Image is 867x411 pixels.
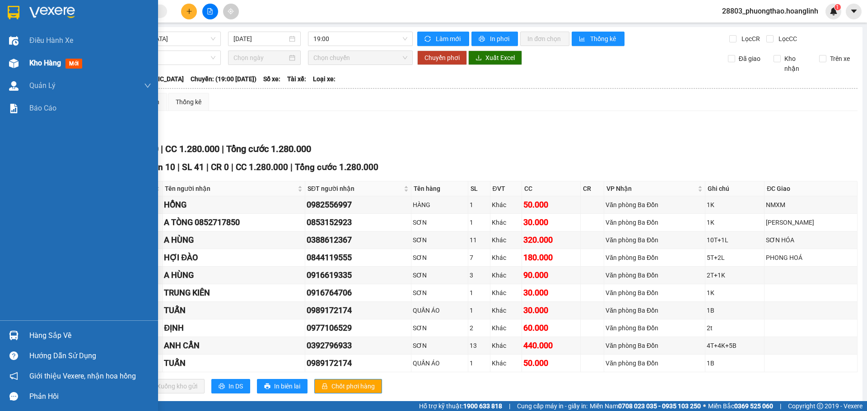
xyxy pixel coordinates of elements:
div: 0982556997 [307,199,410,211]
div: HỒNG [164,199,303,211]
div: 0916619335 [307,269,410,282]
td: 0844119555 [305,249,411,267]
div: Khác [492,323,521,333]
div: Khác [492,217,521,227]
div: 320.000 [523,234,579,246]
td: 0977106529 [305,319,411,337]
button: caret-down [846,4,862,19]
div: 60.000 [523,322,579,334]
div: Khác [492,358,521,368]
span: Giới thiệu Vexere, nhận hoa hồng [29,370,136,382]
button: printerIn DS [211,379,250,393]
div: Khác [492,341,521,351]
div: Văn phòng Ba Đồn [606,305,703,315]
th: SL [468,181,490,196]
span: Chốt phơi hàng [331,381,375,391]
span: Tài xế: [287,74,306,84]
div: ĐỊNH [164,322,303,334]
div: 4T+4K+5B [707,341,763,351]
div: Văn phòng Ba Đồn [606,341,703,351]
span: download [475,55,482,62]
strong: 1900 633 818 [463,402,502,410]
span: Đã giao [735,54,764,64]
div: 1 [470,305,489,315]
div: 50.000 [523,357,579,369]
div: Văn phòng Ba Đồn [606,217,703,227]
span: aim [228,8,234,14]
span: Trên xe [826,54,853,64]
span: Đơn 10 [146,162,175,172]
div: Hướng dẫn sử dụng [29,349,151,363]
div: Văn phòng Ba Đồn [606,253,703,263]
div: Khác [492,253,521,263]
td: 0916619335 [305,267,411,284]
span: Tên người nhận [165,184,296,194]
span: | [161,143,163,154]
div: 440.000 [523,339,579,352]
button: downloadXuất Excel [468,51,522,65]
div: 5T+2L [707,253,763,263]
td: 0388612367 [305,231,411,249]
div: 0853152923 [307,216,410,229]
th: CR [581,181,604,196]
span: | [206,162,209,172]
div: 30.000 [523,304,579,317]
sup: 1 [834,4,841,10]
td: Văn phòng Ba Đồn [604,284,705,302]
div: 1 [470,358,489,368]
td: TUẤN [163,302,305,319]
td: 0392796933 [305,337,411,355]
div: SƠN [413,235,466,245]
div: Thống kê [176,97,201,107]
div: 10T+1L [707,235,763,245]
span: Kho nhận [781,54,812,74]
span: Chuyến: (19:00 [DATE]) [191,74,256,84]
div: 30.000 [523,216,579,229]
div: QUẦN ÁO [413,305,466,315]
div: TUẤN [164,304,303,317]
button: printerIn biên lai [257,379,308,393]
button: aim [223,4,239,19]
div: 0388612367 [307,234,410,246]
div: TUẤN [164,357,303,369]
span: Loại xe: [313,74,336,84]
td: ĐỊNH [163,319,305,337]
button: printerIn phơi [471,32,518,46]
div: 0392796933 [307,339,410,352]
td: 0989172174 [305,302,411,319]
td: 0982556997 [305,196,411,214]
td: A HÙNG [163,231,305,249]
span: 19:00 [313,32,407,46]
span: Tổng cước 1.280.000 [295,162,378,172]
td: TUẤN [163,355,305,372]
div: 11 [470,235,489,245]
span: lock [322,383,328,390]
td: Văn phòng Ba Đồn [604,337,705,355]
div: 13 [470,341,489,351]
button: downloadXuống kho gửi [140,379,205,393]
span: caret-down [850,7,858,15]
img: solution-icon [9,104,19,113]
div: 50.000 [523,199,579,211]
div: Khác [492,288,521,298]
span: In phơi [490,34,511,44]
span: Miền Nam [590,401,701,411]
td: PHONG HOÁ [764,249,858,267]
span: Báo cáo [29,102,56,114]
span: Quản Lý [29,80,56,91]
div: Văn phòng Ba Đồn [606,200,703,210]
td: SƠN HÓA [764,231,858,249]
span: In biên lai [274,381,300,391]
td: NMXM [764,196,858,214]
td: 0989172174 [305,355,411,372]
div: 1 [470,200,489,210]
span: CC 1.280.000 [236,162,288,172]
input: 13/08/2025 [233,34,287,44]
div: 1K [707,217,763,227]
div: SƠN [413,217,466,227]
th: Ghi chú [705,181,765,196]
img: logo-vxr [8,6,19,19]
td: Văn phòng Ba Đồn [604,231,705,249]
th: ĐVT [490,181,522,196]
span: mới [65,59,82,69]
